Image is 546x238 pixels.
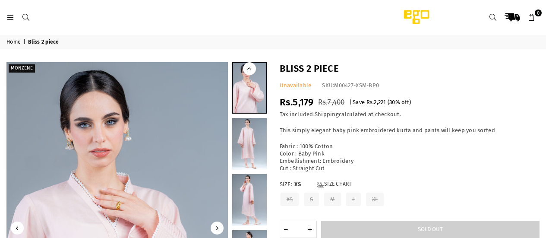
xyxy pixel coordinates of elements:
[323,192,341,207] label: M
[388,99,411,105] span: ( % off)
[280,143,540,172] p: Fabric : 100% Cotton Color : Baby Pink Embellishment: Embroidery Cut : Straight Cut
[315,111,339,118] a: Shipping
[345,192,362,207] label: L
[322,82,379,89] div: SKU:
[280,62,540,76] h1: Bliss 2 piece
[485,10,501,25] a: Search
[318,98,345,107] span: Rs.7,400
[280,181,540,188] label: Size:
[380,9,453,26] img: Ego
[418,226,443,232] span: Sold out
[280,221,317,238] quantity-input: Quantity
[18,14,34,20] a: Search
[11,222,24,235] button: Previous
[535,10,542,16] span: 0
[243,62,256,75] button: Previous
[23,39,27,46] span: |
[294,181,312,188] span: XS
[353,99,365,105] span: Save
[524,10,540,25] a: 0
[280,127,540,134] p: This simply elegant baby pink embroidered kurta and pants will keep you sorted
[211,222,224,235] button: Next
[9,64,35,73] label: Monzene
[280,192,300,207] label: XS
[334,82,379,89] span: M00427-XSM-BP0
[349,99,351,105] span: |
[365,192,385,207] label: XL
[3,14,18,20] a: Menu
[389,99,395,105] span: 30
[280,82,312,89] span: Unavailable
[321,221,540,238] button: Sold out
[28,39,60,46] span: Bliss 2 piece
[303,192,320,207] label: S
[280,96,314,108] span: Rs.5,179
[366,99,386,105] span: Rs.2,221
[317,181,352,188] a: Size Chart
[280,111,540,118] div: Tax included. calculated at checkout.
[6,39,22,46] a: Home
